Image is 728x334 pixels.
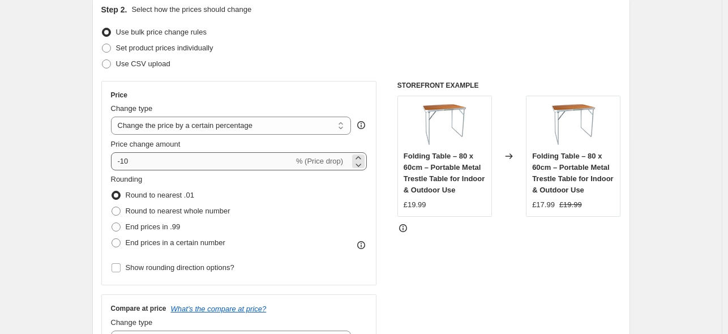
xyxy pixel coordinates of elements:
strike: £19.99 [559,199,582,211]
span: Round to nearest whole number [126,207,230,215]
span: Change type [111,318,153,327]
span: Use CSV upload [116,59,170,68]
span: Use bulk price change rules [116,28,207,36]
span: Show rounding direction options? [126,263,234,272]
span: Set product prices individually [116,44,213,52]
span: Round to nearest .01 [126,191,194,199]
span: % (Price drop) [296,157,343,165]
div: help [356,119,367,131]
span: Change type [111,104,153,113]
h3: Price [111,91,127,100]
input: -15 [111,152,294,170]
div: £17.99 [532,199,555,211]
span: Folding Table – 80 x 60cm – Portable Metal Trestle Table for Indoor & Outdoor Use [532,152,614,194]
h2: Step 2. [101,4,127,15]
span: End prices in .99 [126,222,181,231]
div: £19.99 [404,199,426,211]
button: What's the compare at price? [171,305,267,313]
span: Rounding [111,175,143,183]
span: End prices in a certain number [126,238,225,247]
img: 618zQ5wHZdL_80x.jpg [551,102,596,147]
h6: STOREFRONT EXAMPLE [397,81,621,90]
img: 618zQ5wHZdL_80x.jpg [422,102,467,147]
span: Folding Table – 80 x 60cm – Portable Metal Trestle Table for Indoor & Outdoor Use [404,152,485,194]
p: Select how the prices should change [131,4,251,15]
h3: Compare at price [111,304,166,313]
span: Price change amount [111,140,181,148]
